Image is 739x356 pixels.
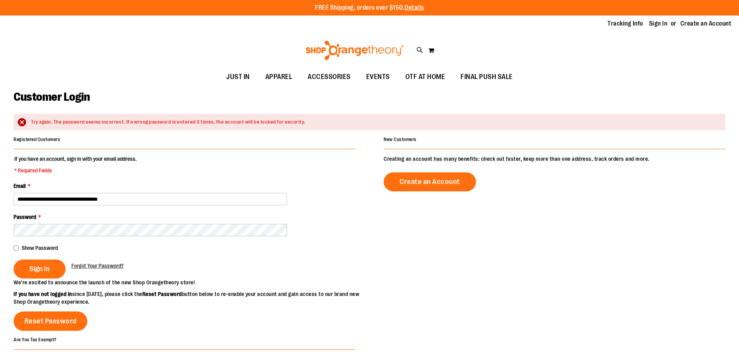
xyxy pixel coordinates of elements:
strong: Reset Password [142,291,182,297]
a: Create an Account [680,19,732,28]
a: Reset Password [14,311,87,331]
span: Show Password [22,245,58,251]
p: since [DATE], please click the button below to re-enable your account and gain access to our bran... [14,290,370,306]
strong: If you have not logged in [14,291,72,297]
span: Email [14,183,26,189]
span: Password [14,214,36,220]
a: Forgot Your Password? [71,262,124,270]
div: Try again. The password seems incorrect. If a wrong password is entered 3 times, the account will... [31,119,718,126]
a: EVENTS [358,68,398,86]
span: Sign In [29,265,50,273]
span: Forgot Your Password? [71,263,124,269]
a: FINAL PUSH SALE [453,68,521,86]
span: Create an Account [400,177,460,186]
span: OTF AT HOME [405,68,445,86]
span: ACCESSORIES [308,68,351,86]
span: APPAREL [265,68,292,86]
button: Sign In [14,260,66,279]
span: Reset Password [24,317,77,325]
span: EVENTS [366,68,390,86]
legend: If you have an account, sign in with your email address. [14,155,137,174]
a: ACCESSORIES [300,68,358,86]
a: APPAREL [258,68,300,86]
a: OTF AT HOME [398,68,453,86]
span: FINAL PUSH SALE [460,68,513,86]
a: Details [405,4,424,11]
img: Shop Orangetheory [305,41,405,60]
strong: Are You Tax Exempt? [14,337,57,342]
p: Creating an account has many benefits: check out faster, keep more than one address, track orders... [384,155,725,163]
strong: Registered Customers [14,137,60,142]
span: * Required Fields [14,167,137,174]
span: Customer Login [14,90,90,103]
strong: New Customers [384,137,417,142]
a: Sign In [649,19,668,28]
p: FREE Shipping, orders over $150. [315,3,424,12]
span: JUST IN [226,68,250,86]
a: JUST IN [218,68,258,86]
p: We’re excited to announce the launch of the new Shop Orangetheory store! [14,279,370,286]
a: Create an Account [384,172,476,191]
a: Tracking Info [607,19,643,28]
